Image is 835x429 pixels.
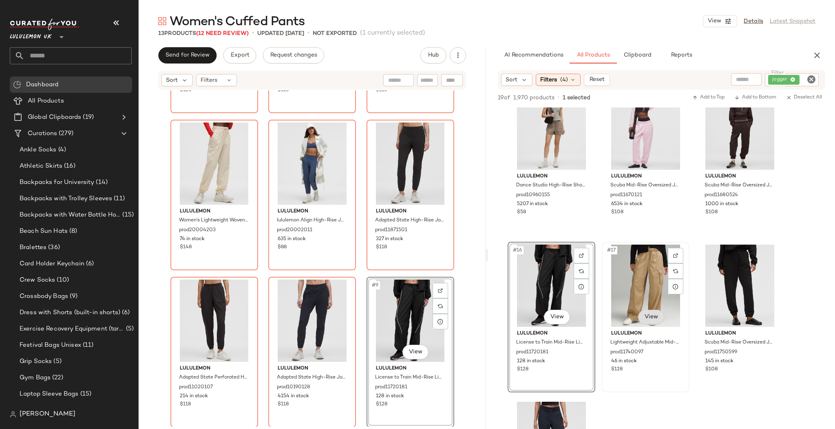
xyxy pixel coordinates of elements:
span: Adapted State Perforated High-Rise Jogger [179,374,248,381]
span: Crew Socks [20,276,55,285]
span: $118 [376,244,387,251]
span: All Products [577,52,610,59]
span: lululemon Align High-Rise Jogger Regular Fit [277,217,346,224]
i: Clear Filter [806,74,816,84]
span: $108 [705,366,718,373]
button: Add to Bottom [731,93,780,103]
button: Hub [420,47,446,63]
span: #17 [606,246,617,254]
span: Global Clipboards [28,113,81,122]
span: (1 currently selected) [360,28,425,38]
span: (21) [78,406,91,415]
span: 145 in stock [705,358,733,365]
span: lululemon [278,208,347,215]
span: All Products [28,96,64,106]
span: $108 [611,209,623,216]
span: 1,970 products [513,94,554,102]
span: Backpacks with Water Bottle Holder [20,210,121,220]
button: View [638,310,664,324]
span: (9) [68,292,77,301]
span: prod20002011 [277,227,312,234]
span: 4154 in stock [278,393,309,400]
span: prod11740097 [610,349,643,356]
span: View [409,349,422,355]
img: LW5HJ9S_049844_1 [173,123,255,205]
span: Grip Socks [20,357,52,366]
span: lululemon [376,208,445,215]
span: (4) [560,76,568,84]
span: 327 in stock [376,236,403,243]
span: prod11750599 [705,349,737,356]
span: $128 [180,87,191,94]
span: (279) [57,129,73,138]
span: (22) [51,373,63,383]
span: Adapted State High-Rise Jogger Full Length [277,374,346,381]
span: Request changes [270,52,317,59]
img: svg%3e [158,17,166,25]
button: Add to Top [689,93,728,103]
span: prod11020107 [179,384,213,391]
span: (5) [52,357,61,366]
span: Curations [28,129,57,138]
button: Export [223,47,256,63]
span: (16) [62,162,75,171]
span: Clipboard [623,52,651,59]
span: 6534 in stock [611,201,643,208]
span: lululemon [180,365,249,372]
span: 1000 in stock [705,201,738,208]
img: svg%3e [673,253,678,258]
span: (36) [46,243,60,252]
button: View [544,310,570,324]
span: lululemon [180,208,249,215]
span: 635 in stock [278,236,306,243]
span: prod20004203 [179,227,216,234]
span: Adapted State High-Rise Jogger Short [375,217,444,224]
span: lululemon [611,330,680,337]
img: svg%3e [579,269,584,274]
span: $118 [278,401,289,408]
span: View [707,18,721,24]
span: $118 [180,401,191,408]
span: 214 in stock [180,393,208,400]
span: prod11871501 [375,227,407,234]
span: • [307,28,309,38]
span: (12 Need Review) [196,31,249,37]
span: $148 [180,244,192,251]
button: View [402,345,429,359]
span: $108 [705,209,718,216]
span: Laptop Sleeve Bags [20,390,79,399]
span: Gym Bags [20,373,51,383]
span: Dance Studio High-Rise Short 3.5" [516,182,585,189]
p: updated [DATE] [257,29,304,38]
span: prod10190128 [277,384,310,391]
img: LW5GIOS_0001_1 [510,245,592,327]
span: Exercise Recovery Equipment (target mobility + muscle recovery equipment) [20,324,124,334]
span: Scuba Mid-Rise Oversized Jogger Regular [610,182,679,189]
span: (11) [81,341,94,350]
span: 74 in stock [180,236,205,243]
span: (14) [94,178,108,187]
img: LW5HTHR_071150_1 [271,123,353,205]
img: svg%3e [10,411,16,418]
span: View [550,314,563,320]
span: (15) [79,390,92,399]
span: Women's Cuffed Pants [170,14,305,30]
span: prod11670121 [610,192,642,199]
button: Deselect All [783,93,825,103]
span: lululemon [517,173,586,180]
span: 1 selected [563,94,590,102]
div: Products [158,29,249,38]
span: Add to Top [692,95,725,101]
span: lululemon [705,330,774,337]
span: prod11720181 [375,384,407,391]
span: Women's Lightweight Woven Jogger SLNSH Collection [179,217,248,224]
span: Beach Sun Hats [20,227,68,236]
span: Backpacks for University [20,178,94,187]
span: lululemon [705,173,774,180]
span: (10) [55,276,69,285]
span: $118 [376,87,387,94]
span: $88 [278,244,287,251]
span: Deselect All [786,95,822,101]
p: Not Exported [313,29,357,38]
img: svg%3e [579,253,584,258]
